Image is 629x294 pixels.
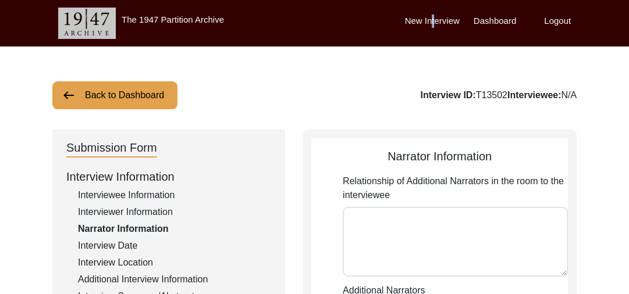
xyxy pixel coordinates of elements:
[78,205,271,219] div: Interviewer Information
[405,15,460,28] label: New Interview
[78,256,271,270] div: Interview Location
[66,139,157,157] div: Submission Form
[78,188,271,202] div: Interviewee Information
[420,90,475,100] b: Interview ID:
[78,222,271,236] div: Narrator Information
[343,174,568,202] label: Relationship of Additional Narrators in the room to the interviewee
[66,168,271,185] div: Interview Information
[474,15,516,28] label: Dashboard
[544,15,571,28] label: Logout
[507,90,561,100] b: Interviewee:
[122,15,224,24] label: The 1947 Partition Archive
[311,148,568,165] div: Narrator Information
[78,273,271,286] div: Additional Interview Information
[420,88,577,102] div: T13502 N/A
[62,88,76,102] img: arrow-left.png
[52,81,177,109] button: Back to Dashboard
[58,8,116,39] img: header-logo.png
[78,239,271,253] div: Interview Date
